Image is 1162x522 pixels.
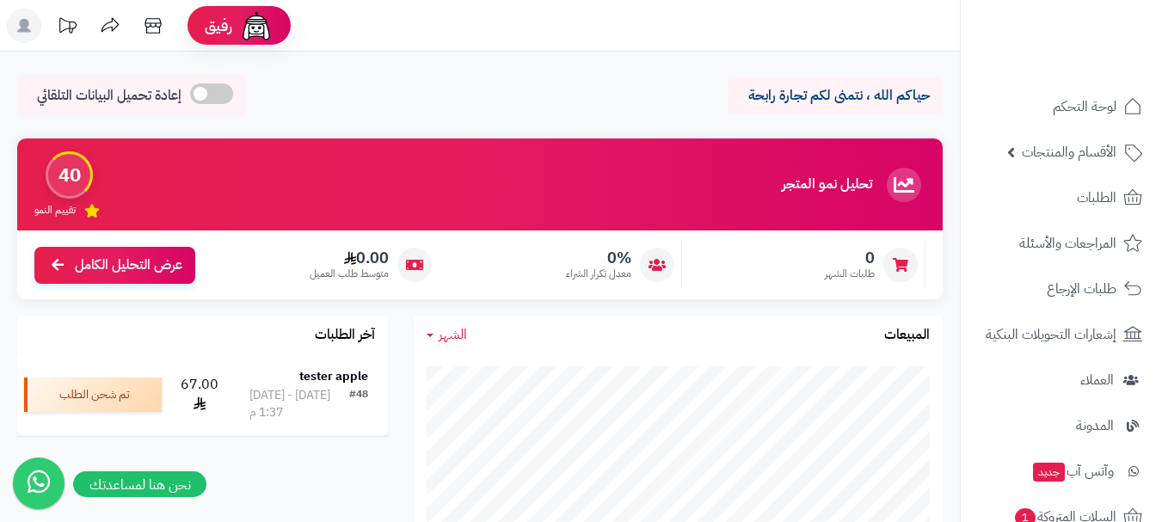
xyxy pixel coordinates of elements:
span: إعادة تحميل البيانات التلقائي [37,86,181,106]
span: المراجعات والأسئلة [1019,231,1116,255]
span: 0 [825,249,875,267]
a: عرض التحليل الكامل [34,247,195,284]
h3: آخر الطلبات [315,328,375,343]
span: العملاء [1080,368,1114,392]
div: تم شحن الطلب [24,378,162,412]
img: ai-face.png [239,9,274,43]
span: الشهر [439,324,467,345]
span: الأقسام والمنتجات [1022,140,1116,164]
p: حياكم الله ، نتمنى لكم تجارة رابحة [741,86,930,106]
span: متوسط طلب العميل [310,267,389,281]
span: رفيق [205,15,232,36]
a: لوحة التحكم [971,86,1152,127]
a: الشهر [427,325,467,345]
span: عرض التحليل الكامل [75,255,182,275]
span: المدونة [1076,414,1114,438]
span: 0.00 [310,249,389,267]
a: العملاء [971,359,1152,401]
td: 67.00 [169,354,230,435]
span: تقييم النمو [34,203,76,218]
div: [DATE] - [DATE] 1:37 م [249,387,349,421]
a: وآتس آبجديد [971,451,1152,492]
img: logo-2.png [1045,48,1146,84]
span: طلبات الإرجاع [1047,277,1116,301]
div: #48 [349,387,368,421]
strong: tester apple [299,367,368,385]
a: تحديثات المنصة [46,9,89,47]
span: طلبات الشهر [825,267,875,281]
span: لوحة التحكم [1053,95,1116,119]
h3: المبيعات [884,328,930,343]
span: 0% [566,249,631,267]
span: إشعارات التحويلات البنكية [986,322,1116,347]
span: الطلبات [1077,186,1116,210]
a: إشعارات التحويلات البنكية [971,314,1152,355]
a: الطلبات [971,177,1152,218]
a: المراجعات والأسئلة [971,223,1152,264]
span: معدل تكرار الشراء [566,267,631,281]
h3: تحليل نمو المتجر [782,177,872,193]
a: المدونة [971,405,1152,446]
span: وآتس آب [1031,459,1114,483]
span: جديد [1033,463,1065,482]
a: طلبات الإرجاع [971,268,1152,310]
